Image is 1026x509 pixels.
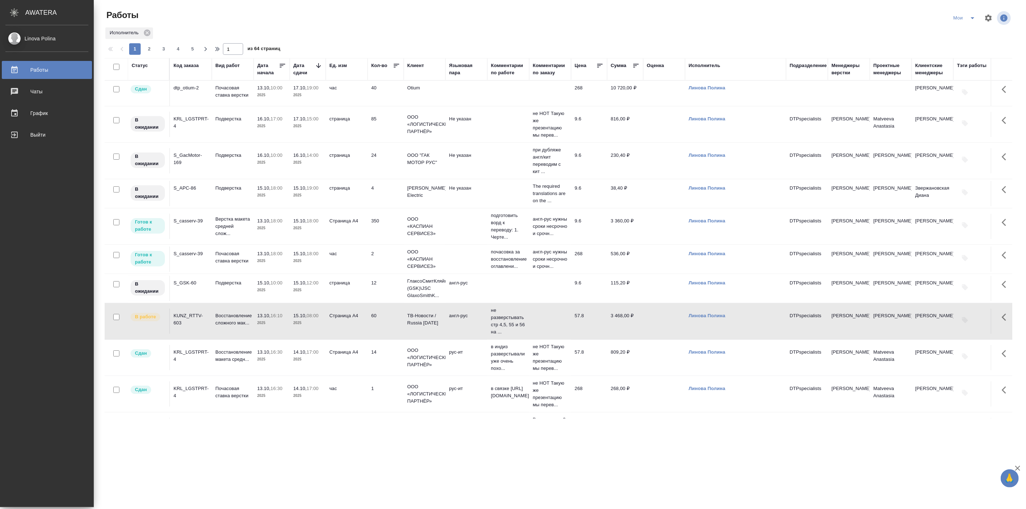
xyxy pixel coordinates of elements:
[607,309,643,334] td: 3 468,00 ₽
[174,279,208,287] div: S_GSK-60
[689,152,725,158] a: Линова Полина
[174,115,208,130] div: KRL_LGSTPRT-4
[135,116,161,131] p: В ожидании
[368,309,404,334] td: 60
[997,418,1015,435] button: Здесь прячутся важные кнопки
[257,349,271,355] p: 13.10,
[407,312,442,327] p: ТВ-Новости / Russia [DATE]
[997,214,1015,231] button: Здесь прячутся важные кнопки
[571,81,607,106] td: 268
[571,309,607,334] td: 57.8
[786,276,828,301] td: DTPspecialists
[446,381,487,407] td: рус-ит
[172,45,184,53] span: 4
[215,62,240,69] div: Вид работ
[187,45,198,53] span: 5
[407,248,442,270] p: ООО «КАСПИАН СЕРВИСЕЗ»
[158,43,170,55] button: 3
[326,309,368,334] td: Страница А4
[174,312,208,327] div: KUNZ_RTTV-603
[271,386,282,391] p: 16:30
[257,123,286,130] p: 2025
[144,45,155,53] span: 2
[174,84,208,92] div: dtp_otium-2
[870,247,912,272] td: [PERSON_NAME]
[307,349,319,355] p: 17:00
[607,214,643,239] td: 3 360,00 ₽
[689,218,725,223] a: Линова Полина
[307,152,319,158] p: 14:00
[607,148,643,173] td: 230,40 ₽
[533,380,567,408] p: не НОТ Такую же презентацию мы перев...
[957,84,973,100] button: Добавить тэги
[2,126,92,144] a: Выйти
[407,216,442,237] p: ООО «КАСПИАН СЕРВИСЕЗ»
[915,62,950,76] div: Клиентские менеджеры
[135,350,147,357] p: Сдан
[293,251,307,256] p: 15.10,
[1001,469,1019,487] button: 🙏
[187,43,198,55] button: 5
[174,185,208,192] div: S_APC-86
[689,116,725,121] a: Линова Полина
[832,385,866,392] p: [PERSON_NAME]
[368,181,404,206] td: 4
[307,185,319,191] p: 19:00
[130,115,166,132] div: Исполнитель назначен, приступать к работе пока рано
[130,250,166,267] div: Исполнитель может приступить к работе
[215,385,250,399] p: Почасовая ставка верстки
[257,280,271,286] p: 15.10,
[912,148,953,173] td: [PERSON_NAME]
[271,349,282,355] p: 16:30
[607,81,643,106] td: 10 720,00 ₽
[271,116,282,121] p: 17:00
[533,343,567,372] p: не НОТ Такую же презентацию мы перев...
[446,181,487,206] td: Не указан
[491,343,526,372] p: в индиз разверстывали уже очень похо...
[135,218,161,233] p: Готов к работе
[293,192,322,199] p: 2025
[533,216,567,237] p: англ-рус нужны сроки несрочно и срочн...
[491,248,526,270] p: почасовка за восстановление оглавлени...
[912,345,953,370] td: [PERSON_NAME]
[144,43,155,55] button: 2
[174,250,208,257] div: S_casserv-39
[271,218,282,223] p: 18:00
[870,381,912,407] td: Matveeva Anastasia
[293,152,307,158] p: 16.10,
[105,27,153,39] div: Исполнитель
[271,251,282,256] p: 18:00
[215,250,250,265] p: Почасовая ставка верстки
[368,214,404,239] td: 350
[407,347,442,368] p: ООО «ЛОГИСТИЧЕСКИЙ ПАРТНЁР»
[271,185,282,191] p: 18:00
[215,312,250,327] p: Восстановление сложного мак...
[491,385,526,399] p: в связке [URL][DOMAIN_NAME]..
[307,85,319,90] p: 19:00
[647,62,664,69] div: Оценка
[326,148,368,173] td: страница
[326,112,368,137] td: страница
[786,345,828,370] td: DTPspecialists
[2,83,92,101] a: Чаты
[912,112,953,137] td: [PERSON_NAME]
[130,312,166,322] div: Исполнитель выполняет работу
[689,251,725,256] a: Линова Полина
[110,29,141,36] p: Исполнитель
[329,62,347,69] div: Ед. изм
[132,62,148,69] div: Статус
[257,356,286,363] p: 2025
[368,381,404,407] td: 1
[5,86,88,97] div: Чаты
[257,257,286,265] p: 2025
[257,85,271,90] p: 13.10,
[130,385,166,395] div: Менеджер проверил работу исполнителя, передает ее на следующий этап
[215,185,250,192] p: Подверстка
[957,385,973,401] button: Добавить тэги
[832,152,866,159] p: [PERSON_NAME]
[786,381,828,407] td: DTPspecialists
[407,152,442,166] p: ООО "ГАК МОТОР РУС"
[130,349,166,358] div: Менеджер проверил работу исполнителя, передает ее на следующий этап
[689,85,725,90] a: Линова Полина
[257,185,271,191] p: 15.10,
